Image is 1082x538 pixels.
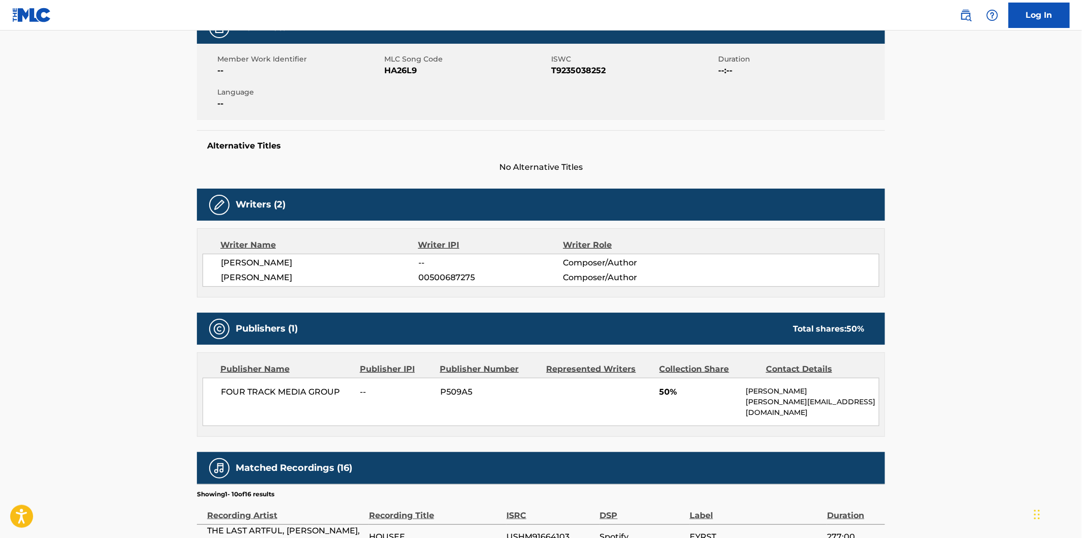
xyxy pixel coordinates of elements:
a: Log In [1009,3,1070,28]
h5: Matched Recordings (16) [236,462,352,474]
span: 50% [660,386,738,398]
img: Matched Recordings [213,462,225,474]
p: Showing 1 - 10 of 16 results [197,490,274,499]
p: [PERSON_NAME] [746,386,879,397]
h5: Writers (2) [236,199,286,211]
div: Publisher Number [440,363,538,375]
span: -- [217,98,382,110]
p: [PERSON_NAME][EMAIL_ADDRESS][DOMAIN_NAME] [746,397,879,418]
div: Recording Title [369,499,501,522]
span: Duration [718,54,882,65]
span: P509A5 [440,386,539,398]
div: Writer Role [563,239,695,251]
h5: Publishers (1) [236,323,298,335]
div: Total shares: [793,323,865,335]
img: Writers [213,199,225,211]
span: [PERSON_NAME] [221,257,418,269]
span: --:-- [718,65,882,77]
h5: Alternative Titles [207,141,875,151]
div: Duration [827,499,880,522]
img: MLC Logo [12,8,51,22]
a: Public Search [956,5,976,25]
span: -- [418,257,563,269]
div: ISRC [506,499,594,522]
span: No Alternative Titles [197,161,885,173]
span: 50 % [847,324,865,334]
span: -- [217,65,382,77]
span: ISWC [551,54,716,65]
div: Writer IPI [418,239,563,251]
div: Publisher Name [220,363,352,375]
iframe: Chat Widget [1031,489,1082,538]
span: [PERSON_NAME] [221,272,418,284]
span: FOUR TRACK MEDIA GROUP [221,386,353,398]
img: search [960,9,972,21]
span: -- [360,386,433,398]
span: 00500687275 [418,272,563,284]
span: MLC Song Code [384,54,549,65]
span: HA26L9 [384,65,549,77]
span: Composer/Author [563,272,695,284]
span: Language [217,87,382,98]
div: Collection Share [660,363,758,375]
div: Writer Name [220,239,418,251]
div: Drag [1034,499,1040,530]
div: DSP [600,499,685,522]
div: Label [690,499,822,522]
div: Recording Artist [207,499,364,522]
div: Help [982,5,1003,25]
img: help [986,9,999,21]
div: Publisher IPI [360,363,432,375]
span: Composer/Author [563,257,695,269]
div: Contact Details [766,363,865,375]
div: Represented Writers [547,363,652,375]
span: T9235038252 [551,65,716,77]
span: Member Work Identifier [217,54,382,65]
img: Publishers [213,323,225,335]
